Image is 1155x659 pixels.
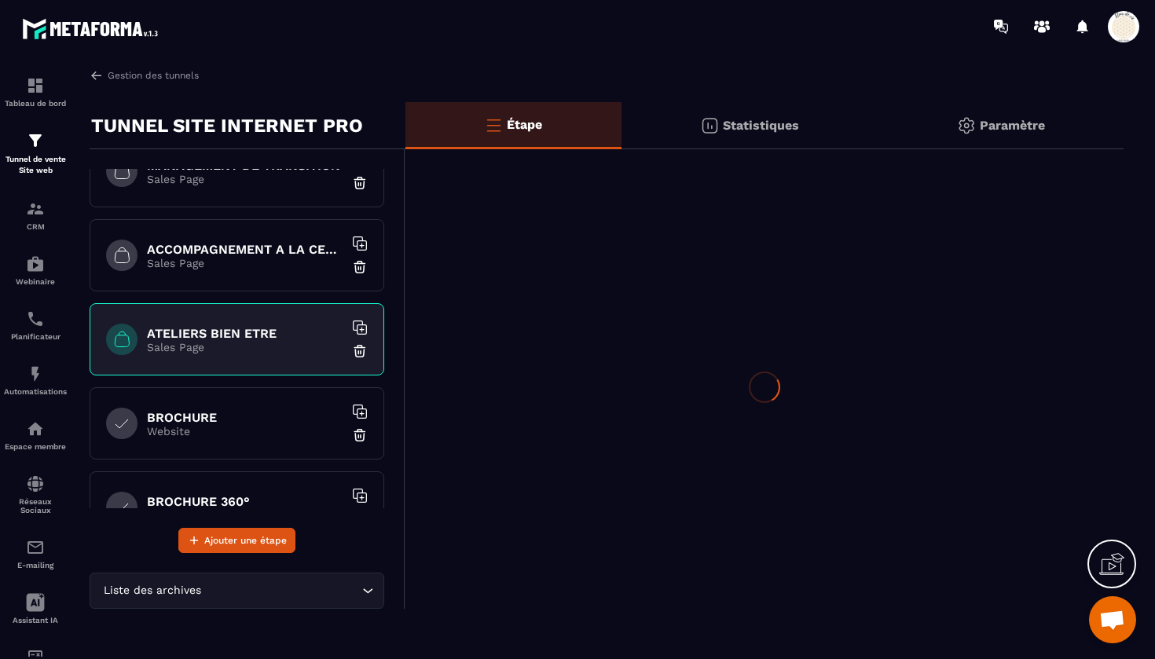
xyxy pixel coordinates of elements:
a: formationformationTableau de bord [4,64,67,119]
img: trash [352,427,368,443]
a: Gestion des tunnels [90,68,199,82]
div: Ouvrir le chat [1089,596,1136,643]
p: Webinaire [4,277,67,286]
img: formation [26,76,45,95]
img: setting-gr.5f69749f.svg [957,116,976,135]
img: social-network [26,474,45,493]
p: Espace membre [4,442,67,451]
p: CRM [4,222,67,231]
div: Search for option [90,573,384,609]
img: formation [26,200,45,218]
p: Sales Page [147,341,343,353]
h6: BROCHURE [147,410,343,425]
a: Assistant IA [4,581,67,636]
span: Liste des archives [100,582,204,599]
img: trash [352,343,368,359]
a: automationsautomationsEspace membre [4,408,67,463]
img: formation [26,131,45,150]
img: arrow [90,68,104,82]
span: Ajouter une étape [204,533,287,548]
img: scheduler [26,309,45,328]
p: Réseaux Sociaux [4,497,67,514]
p: Tableau de bord [4,99,67,108]
p: Tunnel de vente Site web [4,154,67,176]
p: Sales Page [147,257,343,269]
a: social-networksocial-networkRéseaux Sociaux [4,463,67,526]
img: stats.20deebd0.svg [700,116,719,135]
p: Automatisations [4,387,67,396]
img: automations [26,254,45,273]
p: Planificateur [4,332,67,341]
p: Statistiques [723,118,799,133]
a: formationformationTunnel de vente Site web [4,119,67,188]
a: schedulerschedulerPlanificateur [4,298,67,353]
p: TUNNEL SITE INTERNET PRO [91,110,363,141]
p: E-mailing [4,561,67,569]
p: Paramètre [980,118,1045,133]
img: email [26,538,45,557]
button: Ajouter une étape [178,528,295,553]
img: trash [352,175,368,191]
a: formationformationCRM [4,188,67,243]
img: trash [352,259,368,275]
a: automationsautomationsWebinaire [4,243,67,298]
img: bars-o.4a397970.svg [484,115,503,134]
a: emailemailE-mailing [4,526,67,581]
img: logo [22,14,163,43]
p: Étape [507,117,542,132]
a: automationsautomationsAutomatisations [4,353,67,408]
img: automations [26,419,45,438]
p: Assistant IA [4,616,67,624]
p: Sales Page [147,173,343,185]
p: Website [147,425,343,438]
h6: BROCHURE 360° [147,494,343,509]
h6: ATELIERS BIEN ETRE [147,326,343,341]
h6: ACCOMPAGNEMENT A LA CERTIFICATION HAS [147,242,343,257]
img: automations [26,364,45,383]
input: Search for option [204,582,358,599]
